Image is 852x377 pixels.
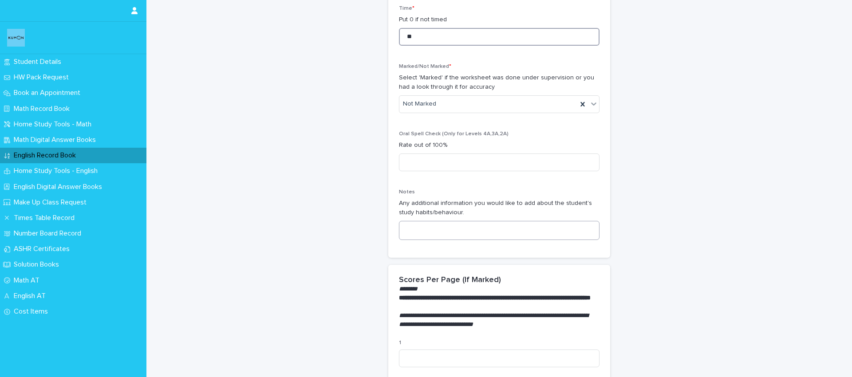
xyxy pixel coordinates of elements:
[10,307,55,316] p: Cost Items
[10,58,68,66] p: Student Details
[10,136,103,144] p: Math Digital Answer Books
[399,64,451,69] span: Marked/Not Marked
[10,89,87,97] p: Book an Appointment
[399,275,501,285] h2: Scores Per Page (If Marked)
[403,99,436,109] span: Not Marked
[7,29,25,47] img: o6XkwfS7S2qhyeB9lxyF
[399,15,600,24] p: Put 0 if not timed
[399,141,600,150] p: Rate out of 100%
[10,105,77,113] p: Math Record Book
[399,340,401,346] span: 1
[10,120,99,129] p: Home Study Tools - Math
[10,292,53,300] p: English AT
[399,131,509,137] span: Oral Spell Check (Only for Levels 4A,3A,2A)
[10,260,66,269] p: Solution Books
[10,214,82,222] p: Times Table Record
[399,6,414,11] span: Time
[10,167,105,175] p: Home Study Tools - English
[10,183,109,191] p: English Digital Answer Books
[10,229,88,238] p: Number Board Record
[10,198,94,207] p: Make Up Class Request
[10,276,47,285] p: Math AT
[10,245,77,253] p: ASHR Certificates
[399,199,600,217] p: Any additional information you would like to add about the student's study habits/behaviour.
[399,189,415,195] span: Notes
[399,73,600,92] p: Select 'Marked' if the worksheet was done under supervision or you had a look through it for accu...
[10,73,76,82] p: HW Pack Request
[10,151,83,160] p: English Record Book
